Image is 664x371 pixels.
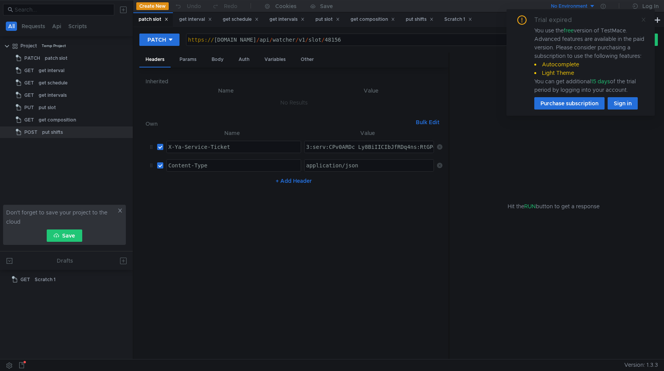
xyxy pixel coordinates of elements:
[39,102,56,113] div: put slot
[564,27,574,34] span: free
[295,52,320,67] div: Other
[66,22,89,31] button: Scripts
[39,89,67,101] div: get intervals
[136,2,169,10] button: Create New
[551,3,588,10] div: No Environment
[50,22,64,31] button: Api
[139,52,171,67] div: Headers
[273,176,315,185] button: + Add Header
[6,22,17,31] button: All
[315,15,340,24] div: put slot
[24,89,34,101] span: GET
[24,52,40,64] span: PATCH
[19,22,47,31] button: Requests
[275,2,296,11] div: Cookies
[24,77,34,89] span: GET
[534,26,645,94] div: You use the version of TestMace. Advanced features are available in the paid version. Please cons...
[207,0,243,12] button: Redo
[534,97,605,110] button: Purchase subscription
[187,2,201,11] div: Undo
[173,52,203,67] div: Params
[24,102,34,113] span: PUT
[205,52,230,67] div: Body
[224,2,237,11] div: Redo
[139,34,180,46] button: PATCH
[39,65,64,76] div: get interval
[169,0,207,12] button: Undo
[146,77,442,86] h6: Inherited
[24,65,34,76] span: GET
[39,77,68,89] div: get schedule
[152,86,300,95] th: Name
[444,15,472,24] div: Scratch 1
[232,52,256,67] div: Auth
[39,114,76,126] div: get composition
[42,40,66,52] div: Temp Project
[524,203,536,210] span: RUN
[15,5,110,14] input: Search...
[57,256,73,265] div: Drafts
[301,128,434,138] th: Value
[24,114,34,126] span: GET
[139,15,168,24] div: patch slot
[534,15,581,25] div: Trial expired
[351,15,395,24] div: get composition
[258,52,292,67] div: Variables
[608,97,638,110] button: Sign in
[591,78,610,85] span: 15 days
[300,86,442,95] th: Value
[534,69,645,77] li: Light Theme
[20,40,37,52] div: Project
[146,119,413,128] h6: Own
[508,202,600,211] span: Hit the button to get a response
[534,60,645,69] li: Autocomplete
[280,99,308,106] nz-embed-empty: No Results
[6,208,116,226] span: Don't forget to save your project to the cloud
[163,128,301,138] th: Name
[179,15,212,24] div: get interval
[24,126,37,138] span: POST
[413,118,442,127] button: Bulk Edit
[35,274,56,285] div: Scratch 1
[642,2,659,11] div: Log In
[42,126,63,138] div: put shifts
[47,229,82,242] button: Save
[320,3,333,9] div: Save
[20,274,30,285] span: GET
[147,35,166,44] div: PATCH
[624,359,658,371] span: Version: 1.3.3
[45,52,68,64] div: patch slot
[223,15,259,24] div: get schedule
[406,15,434,24] div: put shifts
[534,77,645,94] div: You can get additional of the trial period by logging into your account.
[269,15,305,24] div: get intervals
